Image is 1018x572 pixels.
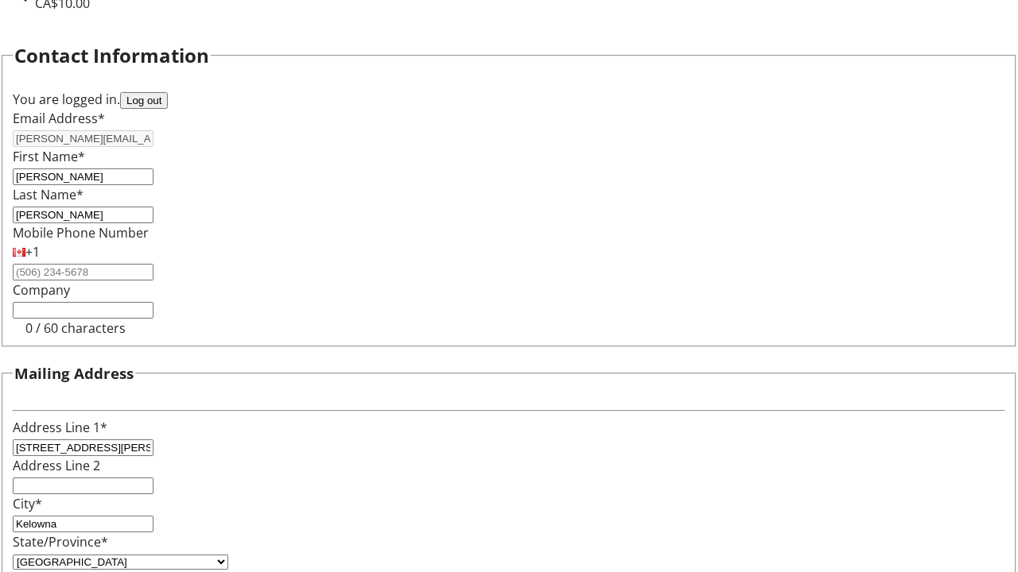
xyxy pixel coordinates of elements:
[13,533,108,551] label: State/Province*
[13,110,105,127] label: Email Address*
[120,92,168,109] button: Log out
[13,90,1005,109] div: You are logged in.
[13,439,153,456] input: Address
[13,264,153,280] input: (506) 234-5678
[13,281,70,299] label: Company
[13,419,107,436] label: Address Line 1*
[14,362,134,385] h3: Mailing Address
[14,41,209,70] h2: Contact Information
[13,148,85,165] label: First Name*
[13,516,153,532] input: City
[13,186,84,203] label: Last Name*
[25,319,126,337] tr-character-limit: 0 / 60 characters
[13,457,100,474] label: Address Line 2
[13,224,149,242] label: Mobile Phone Number
[13,495,42,512] label: City*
